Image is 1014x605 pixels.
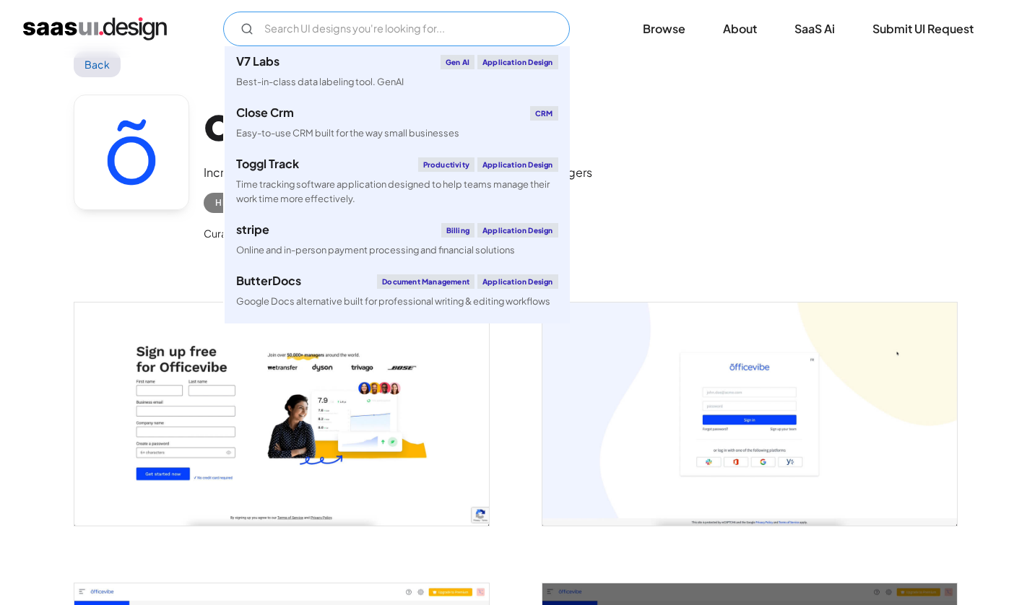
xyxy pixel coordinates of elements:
[236,126,459,140] div: Easy-to-use CRM built for the way small businesses
[625,13,703,45] a: Browse
[223,12,570,46] input: Search UI designs you're looking for...
[225,97,570,149] a: Close CrmCRMEasy-to-use CRM built for the way small businesses
[777,13,852,45] a: SaaS Ai
[236,224,269,235] div: stripe
[225,46,570,97] a: V7 LabsGen AIApplication DesignBest-in-class data labeling tool. GenAI
[225,317,570,382] a: klaviyoEmail MarketingApplication DesignCreate personalised customer experiences across email, SM...
[542,302,957,525] a: open lightbox
[204,95,592,150] h1: officevibe
[855,13,991,45] a: Submit UI Request
[236,243,515,257] div: Online and in-person payment processing and financial solutions
[477,274,558,289] div: Application Design
[223,12,570,46] form: Email Form
[441,223,474,238] div: Billing
[542,302,957,525] img: 60277248549dbbb32f00dd6f_officevibe%20login.jpg
[236,158,299,170] div: Toggl Track
[236,107,294,118] div: Close Crm
[225,214,570,266] a: stripeBillingApplication DesignOnline and in-person payment processing and financial solutions
[477,223,558,238] div: Application Design
[706,13,774,45] a: About
[23,17,167,40] a: home
[236,56,279,67] div: V7 Labs
[441,55,474,69] div: Gen AI
[74,51,121,77] a: Back
[204,164,592,181] div: Incredibly easy-to-use engagement platform made for busy managers
[215,194,256,212] div: HR/HRM
[418,157,474,172] div: Productivity
[236,75,404,89] div: Best-in-class data labeling tool. GenAI
[477,55,558,69] div: Application Design
[74,302,489,525] a: open lightbox
[225,266,570,317] a: ButterDocsDocument ManagementApplication DesignGoogle Docs alternative built for professional wri...
[530,106,558,121] div: CRM
[74,302,489,525] img: 6027724894806a10b4f90b05_officevibe%20sign%20up.jpg
[204,225,260,242] div: Curated by:
[225,149,570,214] a: Toggl TrackProductivityApplication DesignTime tracking software application designed to help team...
[236,178,558,205] div: Time tracking software application designed to help teams manage their work time more effectively.
[377,274,474,289] div: Document Management
[236,275,301,287] div: ButterDocs
[236,295,550,308] div: Google Docs alternative built for professional writing & editing workflows
[477,157,558,172] div: Application Design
